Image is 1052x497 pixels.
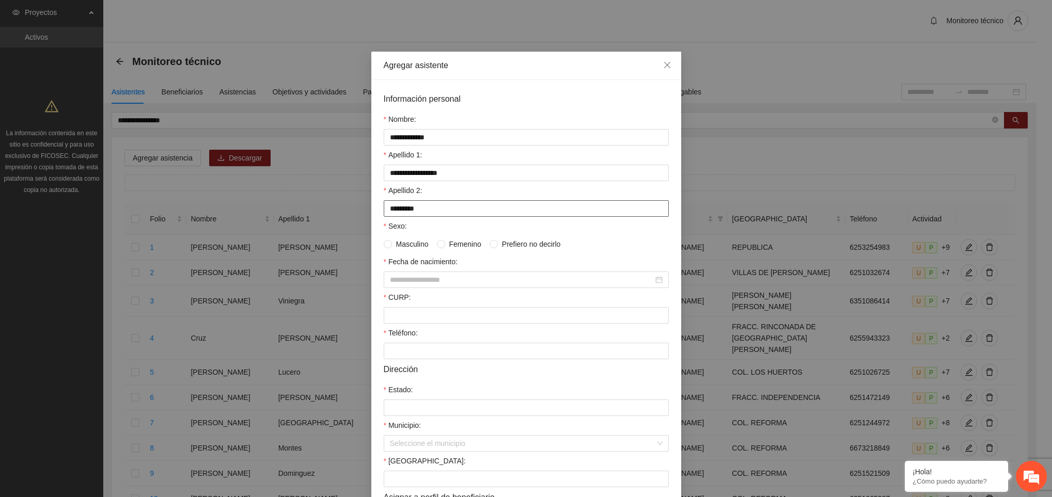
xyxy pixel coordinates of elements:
p: ¿Cómo puedo ayudarte? [913,477,1000,485]
input: Apellido 1: [384,165,669,181]
span: close [663,61,671,69]
label: Apellido 1: [384,149,422,161]
input: CURP: [384,307,669,324]
label: Sexo: [384,220,407,232]
label: Fecha de nacimiento: [384,256,458,267]
div: Minimizar ventana de chat en vivo [169,5,194,30]
button: Close [653,52,681,79]
input: Apellido 2: [384,200,669,217]
span: Información personal [384,92,461,105]
div: Agregar asistente [384,60,669,71]
label: Teléfono: [384,327,418,339]
input: Colonia: [384,471,669,487]
span: Prefiero no decirlo [498,238,565,250]
span: Femenino [445,238,485,250]
input: Nombre: [384,129,669,146]
label: Municipio: [384,420,421,431]
div: Chatee con nosotros ahora [54,53,174,66]
input: Municipio: [390,436,655,451]
div: ¡Hola! [913,468,1000,476]
label: Apellido 2: [384,185,422,196]
textarea: Escriba su mensaje y pulse “Intro” [5,282,197,318]
label: Colonia: [384,455,466,467]
span: Dirección [384,363,418,376]
input: Teléfono: [384,343,669,359]
label: CURP: [384,292,411,303]
input: Fecha de nacimiento: [390,274,653,285]
label: Estado: [384,384,413,395]
span: Estamos en línea. [60,138,143,242]
span: Masculino [392,238,433,250]
label: Nombre: [384,114,416,125]
input: Estado: [384,399,669,416]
